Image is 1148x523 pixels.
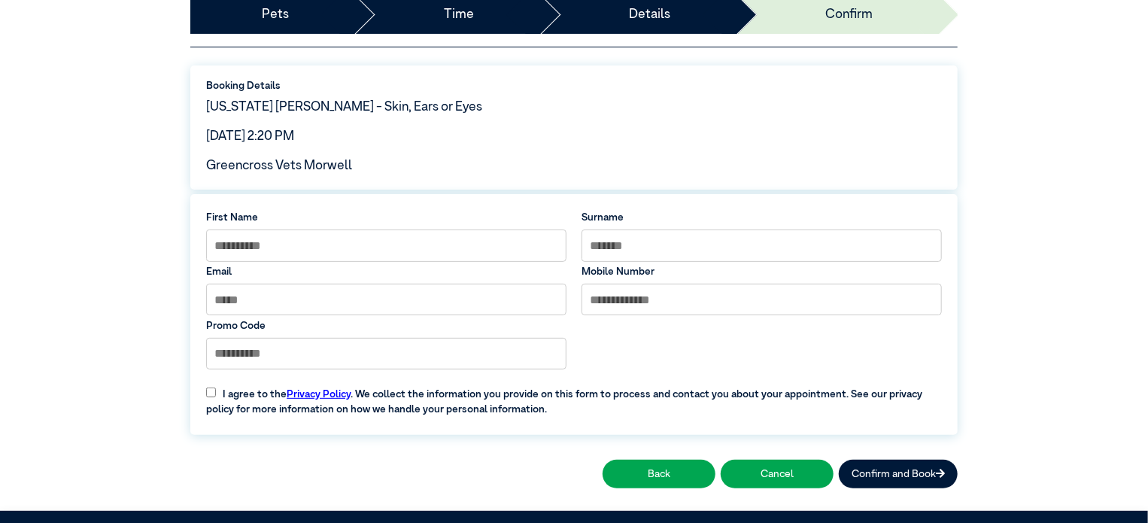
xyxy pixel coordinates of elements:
[206,78,942,93] label: Booking Details
[629,5,670,25] a: Details
[839,460,958,488] button: Confirm and Book
[206,264,566,279] label: Email
[287,389,351,400] a: Privacy Policy
[206,160,352,172] span: Greencross Vets Morwell
[262,5,289,25] a: Pets
[206,130,294,143] span: [DATE] 2:20 PM
[199,376,949,417] label: I agree to the . We collect the information you provide on this form to process and contact you a...
[206,101,482,114] span: [US_STATE] [PERSON_NAME] - Skin, Ears or Eyes
[444,5,474,25] a: Time
[603,460,715,488] button: Back
[206,210,566,225] label: First Name
[582,210,942,225] label: Surname
[206,318,566,333] label: Promo Code
[206,388,216,397] input: I agree to thePrivacy Policy. We collect the information you provide on this form to process and ...
[582,264,942,279] label: Mobile Number
[721,460,834,488] button: Cancel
